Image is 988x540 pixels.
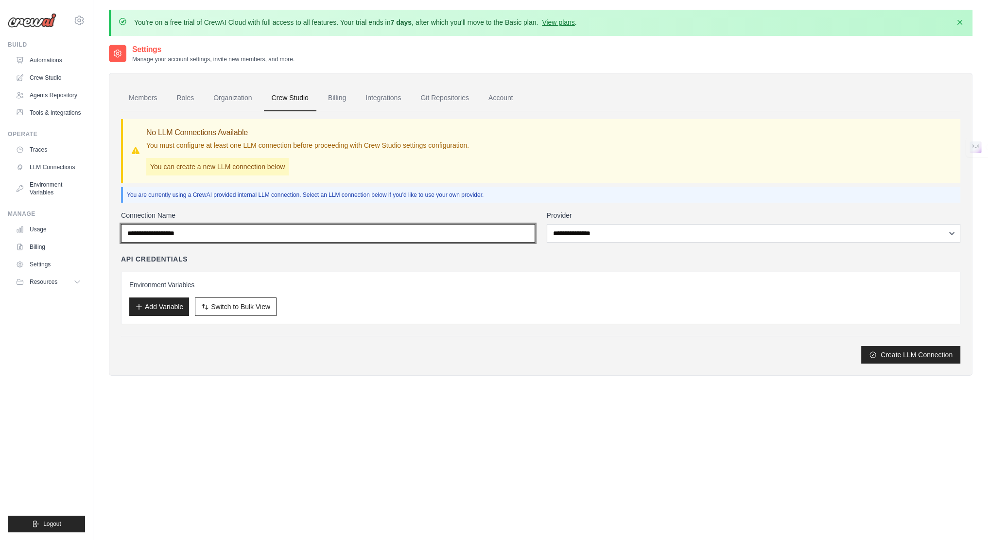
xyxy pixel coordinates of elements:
[127,191,956,199] p: You are currently using a CrewAI provided internal LLM connection. Select an LLM connection below...
[8,41,85,49] div: Build
[12,177,85,200] a: Environment Variables
[413,85,477,111] a: Git Repositories
[390,18,412,26] strong: 7 days
[12,239,85,255] a: Billing
[121,85,165,111] a: Members
[129,297,189,316] button: Add Variable
[8,516,85,532] button: Logout
[12,52,85,68] a: Automations
[547,210,961,220] label: Provider
[30,278,57,286] span: Resources
[481,85,521,111] a: Account
[542,18,574,26] a: View plans
[121,254,188,264] h4: API Credentials
[8,13,56,28] img: Logo
[12,142,85,157] a: Traces
[43,520,61,528] span: Logout
[134,17,577,27] p: You're on a free trial of CrewAI Cloud with full access to all features. Your trial ends in , aft...
[861,346,960,364] button: Create LLM Connection
[12,257,85,272] a: Settings
[146,158,289,175] p: You can create a new LLM connection below
[12,87,85,103] a: Agents Repository
[358,85,409,111] a: Integrations
[320,85,354,111] a: Billing
[146,127,469,139] h3: No LLM Connections Available
[12,105,85,121] a: Tools & Integrations
[195,297,277,316] button: Switch to Bulk View
[12,222,85,237] a: Usage
[211,302,270,312] span: Switch to Bulk View
[939,493,988,540] iframe: Chat Widget
[132,44,295,55] h2: Settings
[129,280,952,290] h3: Environment Variables
[121,210,535,220] label: Connection Name
[12,274,85,290] button: Resources
[12,159,85,175] a: LLM Connections
[12,70,85,86] a: Crew Studio
[132,55,295,63] p: Manage your account settings, invite new members, and more.
[264,85,316,111] a: Crew Studio
[206,85,260,111] a: Organization
[146,140,469,150] p: You must configure at least one LLM connection before proceeding with Crew Studio settings config...
[169,85,202,111] a: Roles
[8,130,85,138] div: Operate
[8,210,85,218] div: Manage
